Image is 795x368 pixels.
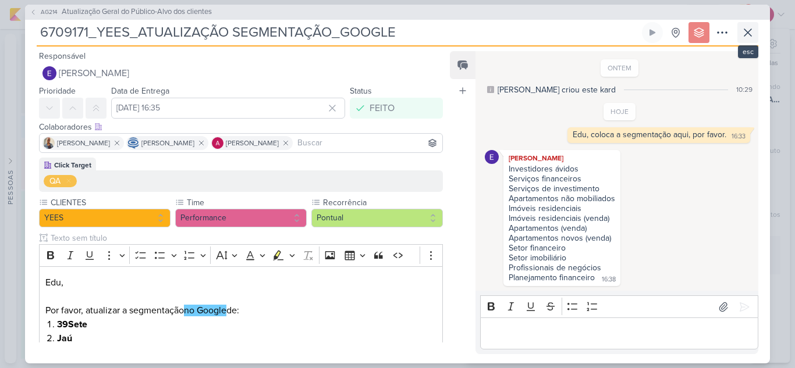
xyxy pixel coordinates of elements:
span: [PERSON_NAME] [141,138,194,148]
div: 16:33 [732,132,746,141]
div: FEITO [370,101,395,115]
input: Kard Sem Título [37,22,640,43]
button: [PERSON_NAME] [39,63,443,84]
input: Select a date [111,98,345,119]
div: Serviços de investimento [509,184,615,194]
div: Apartamentos novos (venda) [509,233,615,243]
div: Ligar relógio [648,28,657,37]
strong: 39Sete [57,319,87,330]
div: Setor financeiro [509,243,615,253]
div: Profissionais de negócios [509,263,615,273]
div: 16:38 [602,275,616,284]
img: Caroline Traven De Andrade [127,137,139,149]
div: Apartamentos (venda) [509,223,615,233]
label: Status [350,86,372,96]
label: Prioridade [39,86,76,96]
span: [PERSON_NAME] [59,66,129,80]
div: QA [49,175,61,187]
label: Data de Entrega [111,86,169,96]
div: Editor editing area: main [480,317,758,349]
div: Editor toolbar [480,295,758,318]
div: [PERSON_NAME] criou este kard [498,84,616,96]
label: CLIENTES [49,196,171,209]
input: Buscar [295,136,440,150]
div: Investidores ávidos [509,164,615,174]
div: esc [738,45,758,58]
button: YEES [39,209,171,227]
span: [PERSON_NAME] [57,138,110,148]
button: Performance [175,209,307,227]
button: Pontual [311,209,443,227]
label: Recorrência [322,196,443,209]
img: Eduardo Quaresma [485,150,499,164]
div: Click Target [54,160,91,170]
div: Imóveis residenciais [509,203,615,213]
img: Eduardo Quaresma [42,66,56,80]
p: Edu, [45,276,436,290]
div: Colaboradores [39,121,443,133]
label: Time [186,196,307,209]
div: Editor toolbar [39,244,443,267]
img: Iara Santos [43,137,55,149]
button: FEITO [350,98,443,119]
div: Imóveis residenciais (venda) [509,213,615,223]
div: Apartamentos não mobiliados [509,194,615,203]
div: Planejamento financeiro [509,273,595,283]
div: Edu, coloca a segmentação aqui, por favor. [573,130,726,140]
img: Alessandra Gomes [212,137,223,149]
input: Texto sem título [48,232,443,244]
label: Responsável [39,51,86,61]
div: 10:29 [736,84,753,95]
strong: Jaú [57,333,72,344]
div: Serviços financeiros [509,174,615,184]
div: [PERSON_NAME] [506,152,618,164]
mark: no Google [184,305,226,316]
div: Setor imobiliário [509,253,615,263]
span: [PERSON_NAME] [226,138,279,148]
p: Por favor, atualizar a segmentação de: [45,303,436,317]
